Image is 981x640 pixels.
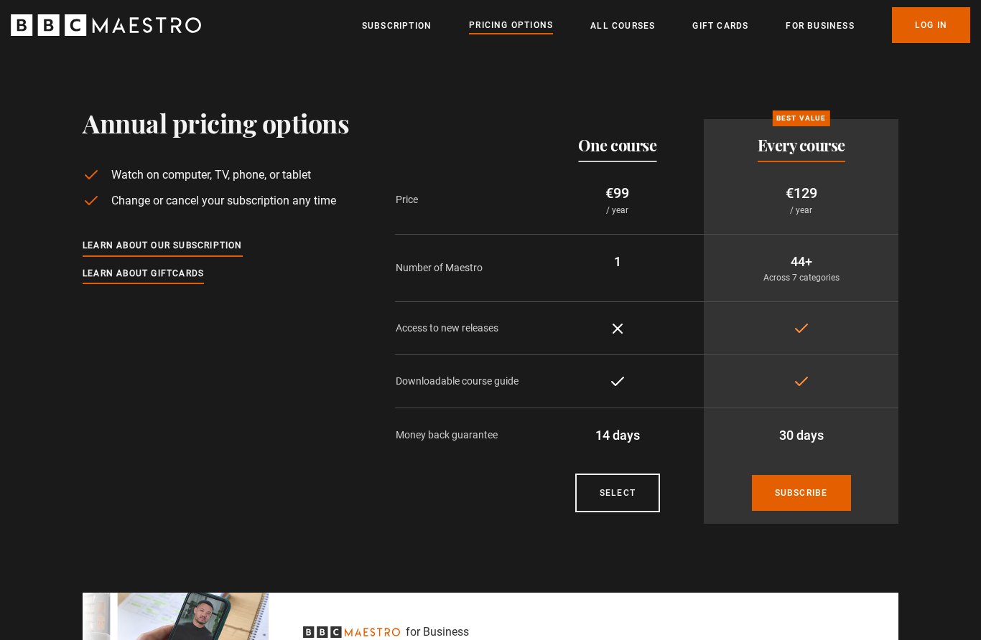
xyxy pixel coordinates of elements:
[543,204,693,217] p: / year
[11,14,201,36] svg: BBC Maestro
[469,18,553,34] a: Pricing Options
[83,192,349,210] li: Change or cancel your subscription any time
[303,626,400,638] svg: BBC Maestro
[83,108,349,138] h1: Annual pricing options
[786,19,854,33] a: For business
[715,252,887,271] p: 44+
[83,266,204,282] a: Learn about giftcards
[396,192,531,207] p: Price
[692,19,748,33] a: Gift Cards
[590,19,655,33] a: All Courses
[396,428,531,443] p: Money back guarantee
[578,136,656,154] h2: One course
[362,19,432,33] a: Subscription
[715,182,887,204] p: €129
[772,110,829,126] p: Best value
[715,425,887,445] p: 30 days
[715,271,887,284] p: Across 7 categories
[892,7,970,43] a: Log In
[396,260,531,276] p: Number of Maestro
[543,182,693,204] p: €99
[396,374,531,389] p: Downloadable course guide
[575,474,660,512] a: Courses
[83,238,243,254] a: Learn about our subscription
[543,425,693,445] p: 14 days
[396,321,531,336] p: Access to new releases
[715,204,887,217] p: / year
[543,252,693,271] p: 1
[362,7,970,43] nav: Primary
[758,136,845,154] h2: Every course
[752,475,851,511] a: Subscribe
[83,166,349,184] li: Watch on computer, TV, phone, or tablet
